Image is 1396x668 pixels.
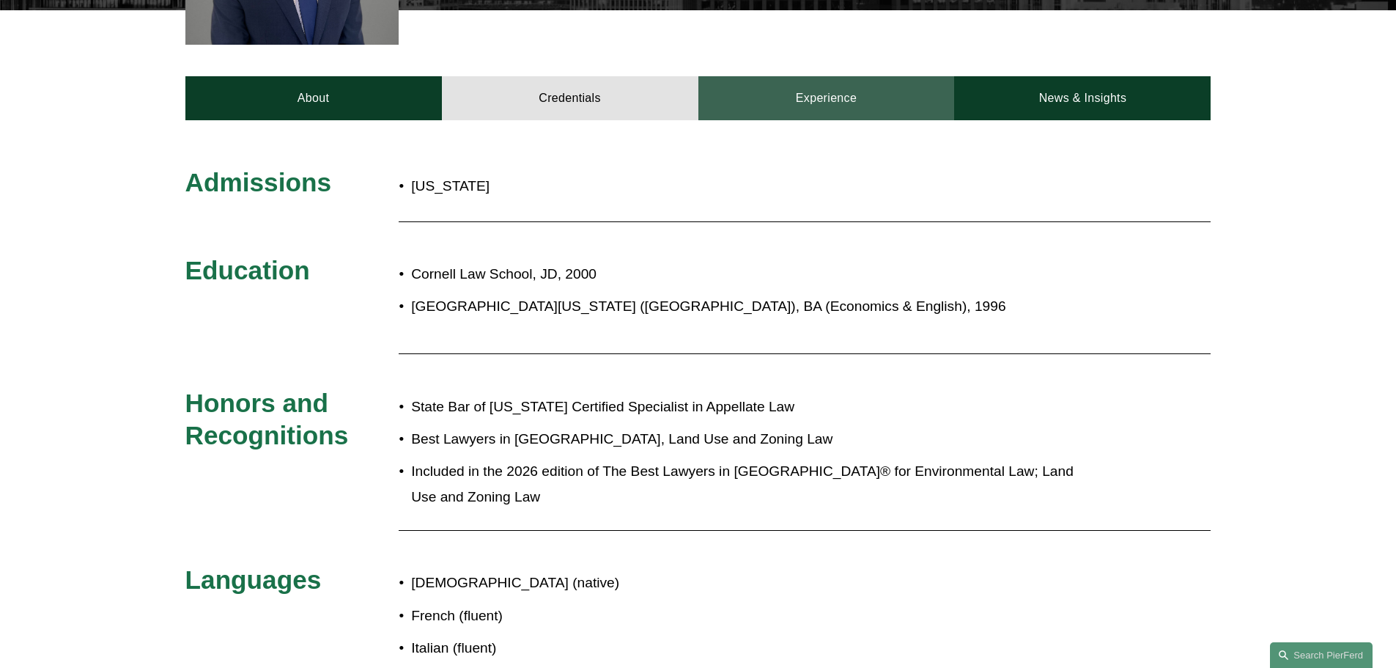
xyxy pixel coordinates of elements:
p: Italian (fluent) [411,636,1082,661]
p: [DEMOGRAPHIC_DATA] (native) [411,570,1082,596]
span: Admissions [185,168,331,197]
a: About [185,76,442,120]
span: Languages [185,565,322,594]
span: Education [185,256,310,285]
a: Experience [698,76,955,120]
p: Included in the 2026 edition of The Best Lawyers in [GEOGRAPHIC_DATA]® for Environmental Law; Lan... [411,459,1082,510]
p: State Bar of [US_STATE] Certified Specialist in Appellate Law [411,394,1082,420]
span: Honors and Recognitions [185,389,349,449]
a: Credentials [442,76,698,120]
p: [US_STATE] [411,174,783,199]
p: Best Lawyers in [GEOGRAPHIC_DATA], Land Use and Zoning Law [411,427,1082,452]
p: Cornell Law School, JD, 2000 [411,262,1082,287]
p: [GEOGRAPHIC_DATA][US_STATE] ([GEOGRAPHIC_DATA]), BA (Economics & English), 1996 [411,294,1082,320]
a: Search this site [1270,642,1373,668]
p: French (fluent) [411,603,1082,629]
a: News & Insights [954,76,1211,120]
